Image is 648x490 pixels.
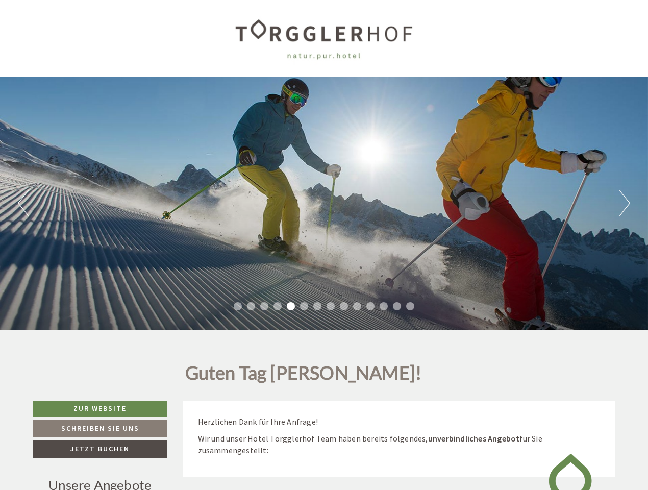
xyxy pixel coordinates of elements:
[16,50,162,57] small: 01:45
[341,269,402,287] button: Senden
[33,420,167,437] a: Schreiben Sie uns
[33,401,167,417] a: Zur Website
[428,433,520,444] strong: unverbindliches Angebot
[619,190,630,216] button: Next
[198,433,600,456] p: Wir und unser Hotel Torgglerhof Team haben bereits folgendes, für Sie zusammengestellt:
[18,190,29,216] button: Previous
[8,28,167,59] div: Guten Tag, wie können wir Ihnen helfen?
[33,440,167,458] a: Jetzt buchen
[16,30,162,38] div: [GEOGRAPHIC_DATA]
[185,363,422,388] h1: Guten Tag [PERSON_NAME]!
[182,8,219,26] div: [DATE]
[198,416,600,428] p: Herzlichen Dank für Ihre Anfrage!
